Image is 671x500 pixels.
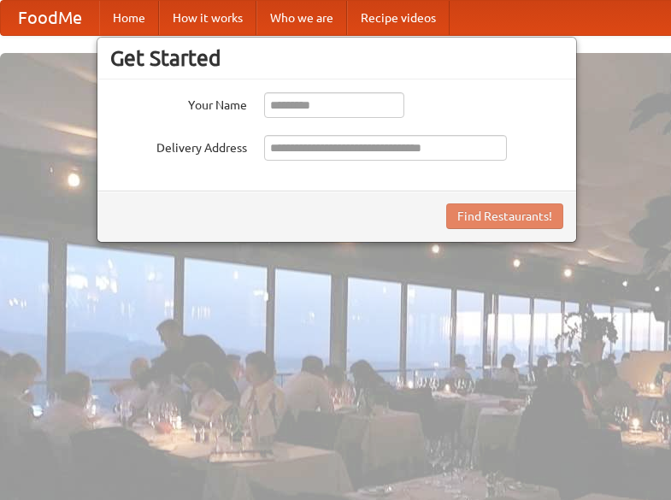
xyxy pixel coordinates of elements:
[99,1,159,35] a: Home
[159,1,256,35] a: How it works
[1,1,99,35] a: FoodMe
[446,203,563,229] button: Find Restaurants!
[347,1,450,35] a: Recipe videos
[256,1,347,35] a: Who we are
[110,135,247,156] label: Delivery Address
[110,92,247,114] label: Your Name
[110,45,563,71] h3: Get Started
